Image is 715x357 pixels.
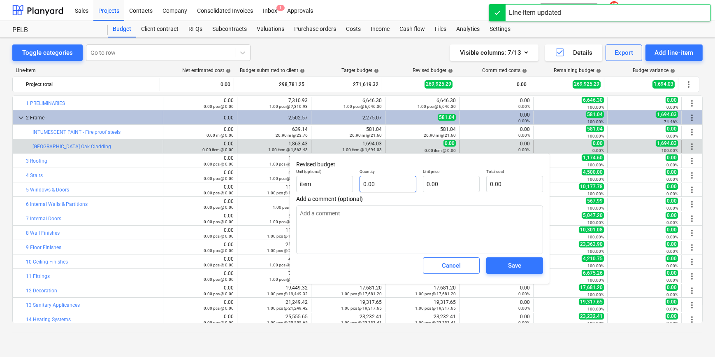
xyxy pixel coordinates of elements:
[486,257,543,274] button: Save
[269,170,308,181] div: 4,950.00
[587,278,604,282] small: 100.00%
[687,300,697,310] span: More actions
[26,273,50,279] a: 11 Fittings
[633,68,675,73] div: Budget variance
[424,126,456,138] div: 581.04
[687,170,697,180] span: More actions
[207,21,252,37] a: Subcontracts
[463,98,530,109] div: 0.00
[26,201,88,207] a: 6 Internal Walls & Partitions
[430,21,451,37] a: Files
[579,183,604,190] span: 10,177.78
[207,133,234,138] small: 0.00 m @ 0.00
[415,285,456,296] div: 17,681.20
[545,44,602,61] button: Details
[267,285,308,296] div: 19,449.32
[687,199,697,209] span: More actions
[267,292,308,296] small: 1.00 pcs @ 19,449.32
[26,216,61,222] a: 7 Internal Doors
[204,314,234,325] div: 0.00
[268,147,308,152] small: 1.00 item @ 1,863.43
[518,306,530,310] small: 0.00%
[311,78,378,91] div: 271,619.32
[267,191,308,195] small: 1.00 pcs @ 11,195.56
[594,68,601,73] span: help
[656,140,678,147] span: 1,694.03
[26,158,47,164] a: 3 Roofing
[687,113,697,123] span: More actions
[666,212,678,219] span: 0.00
[451,21,485,37] a: Analytics
[687,127,697,137] span: More actions
[204,248,234,253] small: 0.00 pcs @ 0.00
[237,78,304,91] div: 298,781.25
[204,198,234,210] div: 0.00
[424,133,456,138] small: 26.90 m @ 21.60
[413,68,453,73] div: Revised budget
[655,47,694,58] div: Add line-item
[587,235,604,239] small: 100.00%
[268,141,308,152] div: 1,863.43
[204,213,234,224] div: 0.00
[687,156,697,166] span: More actions
[645,44,703,61] button: Add line-item
[508,260,521,271] div: Save
[687,228,697,238] span: More actions
[587,220,604,225] small: 100.00%
[108,21,136,37] div: Budget
[587,292,604,297] small: 100.00%
[587,105,604,110] small: 100.00%
[26,302,80,308] a: 13 Sanitary Applicances
[366,21,395,37] a: Income
[167,115,234,121] div: 0.00
[269,277,308,282] small: 1.00 pcs @ 7,342.79
[341,21,366,37] a: Costs
[136,21,183,37] a: Client contract
[204,285,234,296] div: 0.00
[341,299,382,311] div: 19,317.65
[224,68,231,73] span: help
[267,299,308,311] div: 21,249.42
[582,212,604,219] span: 5,047.20
[425,80,453,88] span: 269,925.29
[289,21,341,37] a: Purchase orders
[443,140,456,147] span: 0.00
[463,112,530,124] div: 0.00
[395,21,430,37] div: Cash flow
[438,114,456,121] span: 581.04
[350,126,382,138] div: 581.04
[442,260,461,271] div: Cancel
[252,21,289,37] a: Valuations
[341,320,382,325] small: 1.00 pcs @ 23,232.41
[204,242,234,253] div: 0.00
[267,242,308,253] div: 25,700.29
[418,104,456,109] small: 1.00 pcs @ 6,646.30
[204,219,234,224] small: 0.00 pcs @ 0.00
[666,292,678,297] small: 0.00%
[207,126,234,138] div: 0.00
[573,80,601,88] span: 269,925.29
[350,133,382,138] small: 26.90 m @ 21.60
[666,226,678,233] span: 0.00
[269,271,308,282] div: 7,342.79
[666,97,678,103] span: 0.00
[16,113,26,123] span: keyboard_arrow_down
[204,162,234,166] small: 0.00 pcs @ 0.00
[344,104,382,109] small: 1.00 pcs @ 6,646.30
[463,299,530,311] div: 0.00
[423,257,480,274] button: Cancel
[666,105,678,110] small: 0.00%
[269,256,308,268] div: 4,631.83
[687,257,697,267] span: More actions
[518,119,530,123] small: 0.00%
[586,126,604,132] span: 581.04
[666,206,678,210] small: 0.00%
[450,44,539,61] button: Visible columns:7/13
[666,177,678,182] small: 0.00%
[666,321,678,326] small: 0.00%
[182,68,231,73] div: Net estimated cost
[587,206,604,210] small: 100.00%
[666,278,678,282] small: 0.00%
[587,264,604,268] small: 100.00%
